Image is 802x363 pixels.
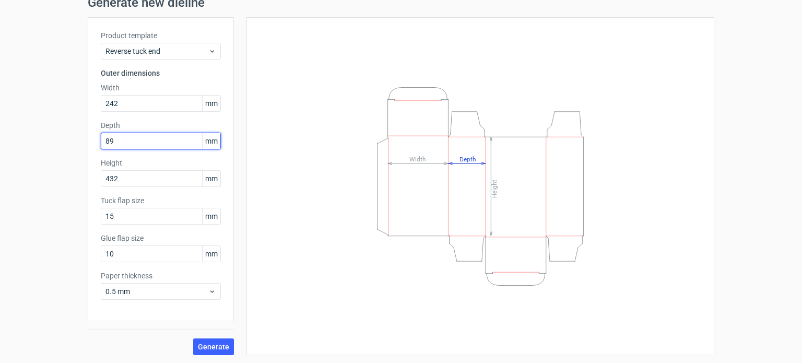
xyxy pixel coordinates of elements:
span: mm [202,246,220,262]
label: Tuck flap size [101,195,221,206]
label: Width [101,83,221,93]
h3: Outer dimensions [101,68,221,78]
tspan: Depth [459,155,476,162]
label: Height [101,158,221,168]
span: mm [202,171,220,186]
label: Glue flap size [101,233,221,243]
button: Generate [193,338,234,355]
span: 0.5 mm [105,286,208,297]
span: mm [202,96,220,111]
label: Depth [101,120,221,131]
tspan: Height [491,179,498,197]
label: Paper thickness [101,271,221,281]
span: Generate [198,343,229,350]
span: mm [202,208,220,224]
span: mm [202,133,220,149]
span: Reverse tuck end [105,46,208,56]
label: Product template [101,30,221,41]
tspan: Width [409,155,426,162]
